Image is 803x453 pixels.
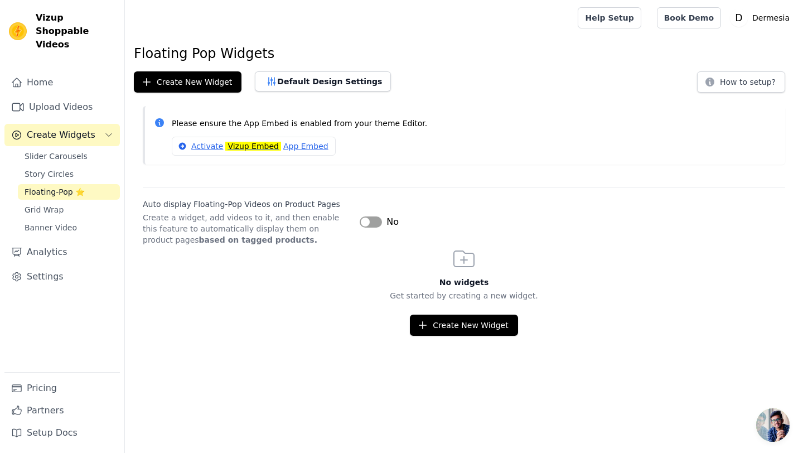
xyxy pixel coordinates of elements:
[4,241,120,263] a: Analytics
[125,290,803,301] p: Get started by creating a new widget.
[4,96,120,118] a: Upload Videos
[199,235,317,244] strong: based on tagged products.
[735,12,742,23] text: D
[4,71,120,94] a: Home
[360,215,399,229] button: No
[36,11,115,51] span: Vizup Shoppable Videos
[730,8,794,28] button: D Dermesia
[697,71,785,93] button: How to setup?
[9,22,27,40] img: Vizup
[4,266,120,288] a: Settings
[143,199,351,210] label: Auto display Floating-Pop Videos on Product Pages
[25,186,85,197] span: Floating-Pop ⭐
[125,277,803,288] h3: No widgets
[134,45,794,62] h1: Floating Pop Widgets
[4,124,120,146] button: Create Widgets
[18,202,120,218] a: Grid Wrap
[578,7,641,28] a: Help Setup
[134,71,241,93] button: Create New Widget
[18,166,120,182] a: Story Circles
[657,7,721,28] a: Book Demo
[27,128,95,142] span: Create Widgets
[255,71,391,91] button: Default Design Settings
[25,168,74,180] span: Story Circles
[25,151,88,162] span: Slider Carousels
[25,222,77,233] span: Banner Video
[410,315,517,336] button: Create New Widget
[386,215,399,229] span: No
[4,422,120,444] a: Setup Docs
[18,220,120,235] a: Banner Video
[225,142,281,151] mark: Vizup Embed
[18,184,120,200] a: Floating-Pop ⭐
[25,204,64,215] span: Grid Wrap
[143,212,351,245] p: Create a widget, add videos to it, and then enable this feature to automatically display them on ...
[697,79,785,90] a: How to setup?
[4,399,120,422] a: Partners
[172,117,776,130] p: Please ensure the App Embed is enabled from your theme Editor.
[172,137,336,156] a: ActivateVizup EmbedApp Embed
[4,377,120,399] a: Pricing
[18,148,120,164] a: Slider Carousels
[756,408,790,442] div: Ouvrir le chat
[748,8,794,28] p: Dermesia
